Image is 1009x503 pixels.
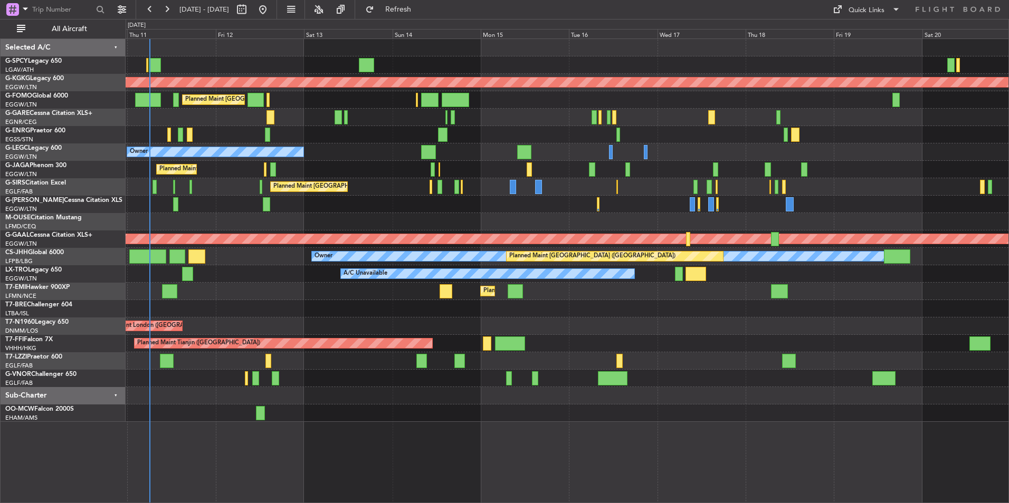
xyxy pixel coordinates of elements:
[5,336,53,343] a: T7-FFIFalcon 7X
[5,93,68,99] a: G-FOMOGlobal 6000
[5,101,37,109] a: EGGW/LTN
[5,257,33,265] a: LFPB/LBG
[5,170,37,178] a: EGGW/LTN
[304,29,392,38] div: Sat 13
[179,5,229,14] span: [DATE] - [DATE]
[5,309,29,317] a: LTBA/ISL
[5,180,25,186] span: G-SIRS
[5,180,66,186] a: G-SIRSCitation Excel
[5,128,65,134] a: G-ENRGPraetor 600
[5,414,37,422] a: EHAM/AMS
[5,302,72,308] a: T7-BREChallenger 604
[12,21,115,37] button: All Aircraft
[137,335,260,351] div: Planned Maint Tianjin ([GEOGRAPHIC_DATA])
[5,83,37,91] a: EGGW/LTN
[5,205,37,213] a: EGGW/LTN
[5,136,33,143] a: EGSS/STN
[827,1,906,18] button: Quick Links
[5,354,62,360] a: T7-LZZIPraetor 600
[5,354,27,360] span: T7-LZZI
[746,29,834,38] div: Thu 18
[5,58,62,64] a: G-SPCYLegacy 650
[5,66,34,74] a: LGAV/ATH
[5,249,28,256] span: CS-JHH
[273,179,440,195] div: Planned Maint [GEOGRAPHIC_DATA] ([GEOGRAPHIC_DATA])
[5,371,31,378] span: G-VNOR
[5,232,92,238] a: G-GAALCessna Citation XLS+
[5,267,28,273] span: LX-TRO
[360,1,424,18] button: Refresh
[216,29,304,38] div: Fri 12
[5,197,64,204] span: G-[PERSON_NAME]
[159,161,326,177] div: Planned Maint [GEOGRAPHIC_DATA] ([GEOGRAPHIC_DATA])
[849,5,884,16] div: Quick Links
[5,362,33,370] a: EGLF/FAB
[658,29,746,38] div: Wed 17
[5,58,28,64] span: G-SPCY
[569,29,657,38] div: Tue 16
[5,118,37,126] a: EGNR/CEG
[5,223,36,230] a: LFMD/CEQ
[5,75,30,82] span: G-KGKG
[376,6,421,13] span: Refresh
[27,25,111,33] span: All Aircraft
[5,275,37,283] a: EGGW/LTN
[5,379,33,387] a: EGLF/FAB
[5,302,27,308] span: T7-BRE
[5,93,32,99] span: G-FOMO
[101,318,219,334] div: AOG Maint London ([GEOGRAPHIC_DATA])
[5,344,36,352] a: VHHH/HKG
[5,197,122,204] a: G-[PERSON_NAME]Cessna Citation XLS
[5,232,30,238] span: G-GAAL
[344,266,387,282] div: A/C Unavailable
[5,371,77,378] a: G-VNORChallenger 650
[5,75,64,82] a: G-KGKGLegacy 600
[5,292,36,300] a: LFMN/NCE
[128,21,146,30] div: [DATE]
[834,29,922,38] div: Fri 19
[5,188,33,196] a: EGLF/FAB
[5,145,62,151] a: G-LEGCLegacy 600
[5,110,30,117] span: G-GARE
[5,153,37,161] a: EGGW/LTN
[5,162,30,169] span: G-JAGA
[32,2,93,17] input: Trip Number
[5,284,26,291] span: T7-EMI
[130,144,148,160] div: Owner
[315,248,332,264] div: Owner
[5,327,38,335] a: DNMM/LOS
[5,215,82,221] a: M-OUSECitation Mustang
[5,249,64,256] a: CS-JHHGlobal 6000
[5,240,37,248] a: EGGW/LTN
[5,215,31,221] span: M-OUSE
[5,162,66,169] a: G-JAGAPhenom 300
[5,406,74,412] a: OO-MCWFalcon 2000S
[5,336,24,343] span: T7-FFI
[127,29,215,38] div: Thu 11
[483,283,584,299] div: Planned Maint [GEOGRAPHIC_DATA]
[393,29,481,38] div: Sun 14
[5,110,92,117] a: G-GARECessna Citation XLS+
[185,92,351,108] div: Planned Maint [GEOGRAPHIC_DATA] ([GEOGRAPHIC_DATA])
[509,248,675,264] div: Planned Maint [GEOGRAPHIC_DATA] ([GEOGRAPHIC_DATA])
[5,267,62,273] a: LX-TROLegacy 650
[5,145,28,151] span: G-LEGC
[5,319,69,325] a: T7-N1960Legacy 650
[5,406,34,412] span: OO-MCW
[5,319,35,325] span: T7-N1960
[5,284,70,291] a: T7-EMIHawker 900XP
[481,29,569,38] div: Mon 15
[5,128,30,134] span: G-ENRG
